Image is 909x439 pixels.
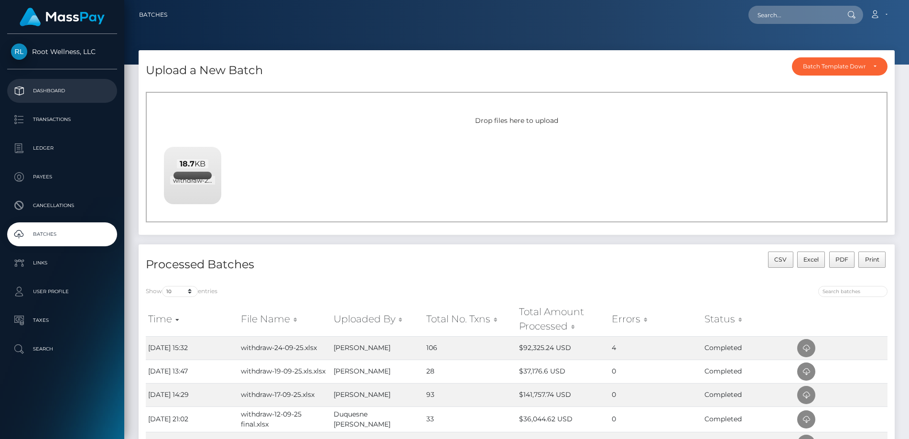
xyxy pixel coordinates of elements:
[7,47,117,56] span: Root Wellness, LLC
[11,170,113,184] p: Payees
[146,286,217,297] label: Show entries
[774,256,787,263] span: CSV
[238,406,331,432] td: withdraw-12-09-25 final.xlsx
[11,342,113,356] p: Search
[7,136,117,160] a: Ledger
[146,256,509,273] h4: Processed Batches
[609,302,702,336] th: Errors: activate to sort column ascending
[7,222,117,246] a: Batches
[517,336,609,360] td: $92,325.24 USD
[146,383,238,406] td: [DATE] 14:29
[609,383,702,406] td: 0
[11,84,113,98] p: Dashboard
[20,8,105,26] img: MassPay Logo
[858,252,886,268] button: Print
[162,286,198,297] select: Showentries
[609,406,702,432] td: 0
[424,383,517,406] td: 93
[7,194,117,218] a: Cancellations
[180,159,195,168] strong: 18.7
[609,336,702,360] td: 4
[146,360,238,383] td: [DATE] 13:47
[238,302,331,336] th: File Name: activate to sort column ascending
[11,227,113,241] p: Batches
[818,286,887,297] input: Search batches
[11,112,113,127] p: Transactions
[11,313,113,328] p: Taxes
[424,336,517,360] td: 106
[238,336,331,360] td: withdraw-24-09-25.xlsx
[517,360,609,383] td: $37,176.6 USD
[331,302,424,336] th: Uploaded By: activate to sort column ascending
[139,5,167,25] a: Batches
[11,44,27,60] img: Root Wellness, LLC
[238,360,331,383] td: withdraw-19-09-25.xls.xlsx
[331,406,424,432] td: Duquesne [PERSON_NAME]
[11,256,113,270] p: Links
[424,302,517,336] th: Total No. Txns: activate to sort column ascending
[702,406,795,432] td: Completed
[331,360,424,383] td: [PERSON_NAME]
[424,360,517,383] td: 28
[7,79,117,103] a: Dashboard
[11,198,113,213] p: Cancellations
[238,383,331,406] td: withdraw-17-09-25.xlsx
[829,252,855,268] button: PDF
[517,302,609,336] th: Total Amount Processed: activate to sort column ascending
[702,302,795,336] th: Status: activate to sort column ascending
[748,6,838,24] input: Search...
[768,252,793,268] button: CSV
[177,159,209,168] span: KB
[803,63,866,70] div: Batch Template Download
[702,336,795,360] td: Completed
[331,336,424,360] td: [PERSON_NAME]
[11,141,113,155] p: Ledger
[517,383,609,406] td: $141,757.74 USD
[146,336,238,360] td: [DATE] 15:32
[803,256,819,263] span: Excel
[702,383,795,406] td: Completed
[7,108,117,132] a: Transactions
[170,176,257,185] span: withdraw-26-09-25.xls.xlsx
[146,62,263,79] h4: Upload a New Batch
[609,360,702,383] td: 0
[7,251,117,275] a: Links
[11,285,113,299] p: User Profile
[7,337,117,361] a: Search
[7,165,117,189] a: Payees
[7,280,117,304] a: User Profile
[517,406,609,432] td: $36,044.62 USD
[424,406,517,432] td: 33
[146,302,238,336] th: Time: activate to sort column ascending
[797,252,825,268] button: Excel
[331,383,424,406] td: [PERSON_NAME]
[7,308,117,332] a: Taxes
[835,256,848,263] span: PDF
[475,116,558,125] span: Drop files here to upload
[702,360,795,383] td: Completed
[865,256,879,263] span: Print
[146,406,238,432] td: [DATE] 21:02
[792,57,887,76] button: Batch Template Download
